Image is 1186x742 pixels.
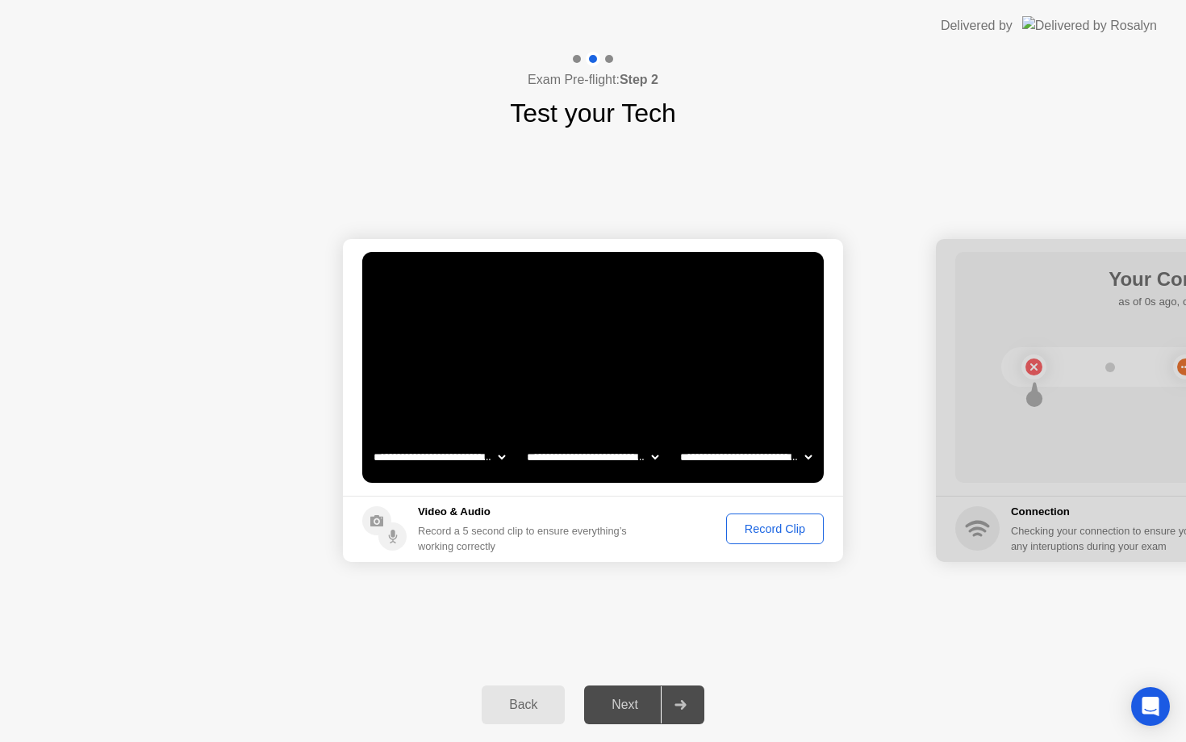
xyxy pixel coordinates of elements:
[510,94,676,132] h1: Test your Tech
[584,685,704,724] button: Next
[941,16,1013,36] div: Delivered by
[732,522,818,535] div: Record Clip
[418,504,633,520] h5: Video & Audio
[1022,16,1157,35] img: Delivered by Rosalyn
[482,685,565,724] button: Back
[677,441,815,473] select: Available microphones
[620,73,658,86] b: Step 2
[589,698,661,712] div: Next
[726,514,824,544] button: Record Clip
[1131,687,1170,726] div: Open Intercom Messenger
[528,70,658,90] h4: Exam Pre-flight:
[524,441,662,473] select: Available speakers
[487,698,560,712] div: Back
[418,523,633,554] div: Record a 5 second clip to ensure everything’s working correctly
[370,441,508,473] select: Available cameras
